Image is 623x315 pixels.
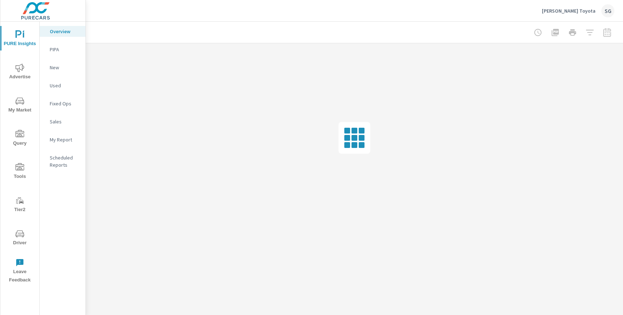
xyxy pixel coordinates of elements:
p: New [50,64,80,71]
div: nav menu [0,22,39,287]
span: Tier2 [3,196,37,214]
div: Scheduled Reports [40,152,85,170]
p: My Report [50,136,80,143]
span: Leave Feedback [3,258,37,284]
span: Query [3,130,37,148]
div: Used [40,80,85,91]
p: Scheduled Reports [50,154,80,169]
span: Driver [3,229,37,247]
span: PURE Insights [3,30,37,48]
p: Used [50,82,80,89]
p: Overview [50,28,80,35]
span: My Market [3,97,37,114]
p: Sales [50,118,80,125]
div: PIPA [40,44,85,55]
span: Advertise [3,64,37,81]
div: SG [601,4,614,17]
div: New [40,62,85,73]
div: My Report [40,134,85,145]
p: Fixed Ops [50,100,80,107]
p: PIPA [50,46,80,53]
div: Overview [40,26,85,37]
p: [PERSON_NAME] Toyota [542,8,596,14]
div: Fixed Ops [40,98,85,109]
div: Sales [40,116,85,127]
span: Tools [3,163,37,181]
